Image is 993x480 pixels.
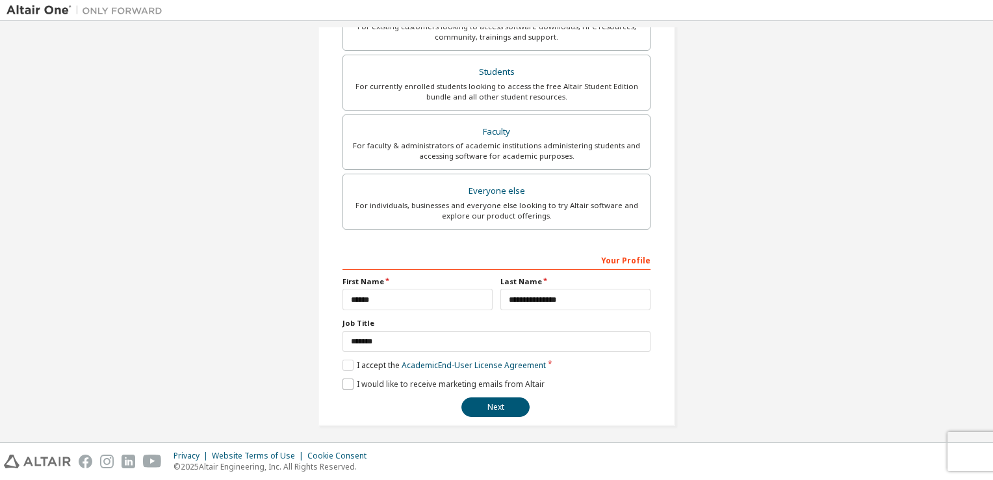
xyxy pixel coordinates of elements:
div: Website Terms of Use [212,451,307,461]
img: facebook.svg [79,455,92,468]
div: Everyone else [351,182,642,200]
label: I accept the [342,360,546,371]
img: instagram.svg [100,455,114,468]
div: For individuals, businesses and everyone else looking to try Altair software and explore our prod... [351,200,642,221]
img: Altair One [6,4,169,17]
div: Faculty [351,123,642,141]
img: linkedin.svg [122,455,135,468]
button: Next [461,397,530,417]
label: First Name [342,276,493,287]
a: Academic End-User License Agreement [402,360,546,371]
div: For faculty & administrators of academic institutions administering students and accessing softwa... [351,140,642,161]
div: For currently enrolled students looking to access the free Altair Student Edition bundle and all ... [351,81,642,102]
img: altair_logo.svg [4,455,71,468]
img: youtube.svg [143,455,162,468]
label: Job Title [342,318,651,328]
div: Your Profile [342,249,651,270]
label: Last Name [500,276,651,287]
div: Privacy [174,451,212,461]
div: Cookie Consent [307,451,374,461]
div: Students [351,63,642,81]
label: I would like to receive marketing emails from Altair [342,379,545,390]
div: For existing customers looking to access software downloads, HPC resources, community, trainings ... [351,21,642,42]
p: © 2025 Altair Engineering, Inc. All Rights Reserved. [174,461,374,472]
